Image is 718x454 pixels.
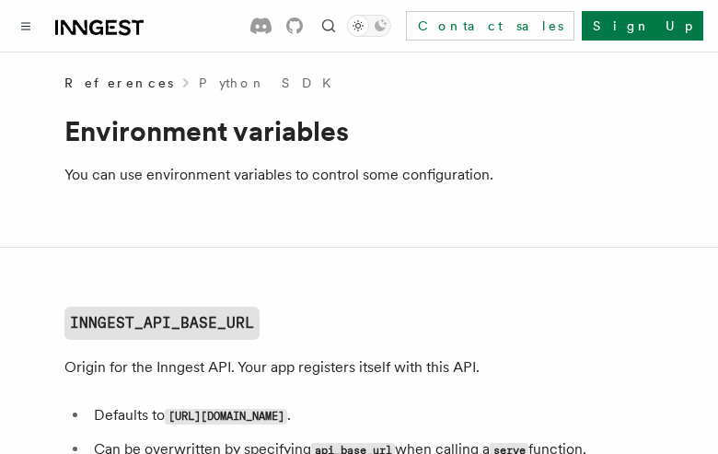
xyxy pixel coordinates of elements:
button: Find something... [318,15,340,37]
li: Defaults to . [88,402,654,429]
button: Toggle navigation [15,15,37,37]
a: Sign Up [582,11,703,41]
p: You can use environment variables to control some configuration. [64,162,654,188]
span: References [64,74,173,92]
a: Contact sales [406,11,574,41]
code: [URL][DOMAIN_NAME] [165,409,287,425]
button: Toggle dark mode [347,15,391,37]
a: Python SDK [199,74,342,92]
h1: Environment variables [64,114,654,147]
p: Origin for the Inngest API. Your app registers itself with this API. [64,355,654,380]
a: INNGEST_API_BASE_URL [64,307,260,340]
